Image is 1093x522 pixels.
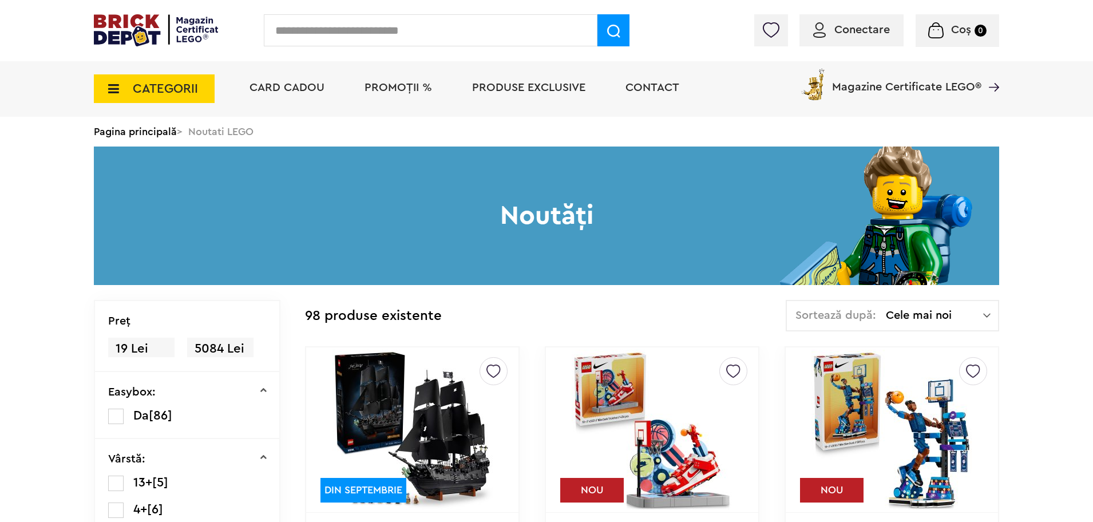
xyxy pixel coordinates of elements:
[560,478,624,503] div: NOU
[305,300,442,333] div: 98 produse existente
[108,315,130,327] p: Preţ
[625,82,679,93] a: Contact
[834,24,890,35] span: Conectare
[94,117,999,147] div: > Noutati LEGO
[975,25,987,37] small: 0
[832,66,981,93] span: Magazine Certificate LEGO®
[94,126,177,137] a: Pagina principală
[152,476,168,489] span: [5]
[187,338,254,360] span: 5084 Lei
[886,310,983,321] span: Cele mai noi
[108,338,175,360] span: 19 Lei
[813,24,890,35] a: Conectare
[149,409,172,422] span: [86]
[981,66,999,78] a: Magazine Certificate LEGO®
[147,503,163,516] span: [6]
[133,409,149,422] span: Da
[108,386,156,398] p: Easybox:
[811,350,972,510] img: Nike Slam Dunk
[795,310,876,321] span: Sortează după:
[133,503,147,516] span: 4+
[108,453,145,465] p: Vârstă:
[320,478,406,503] div: DIN SEPTEMBRIE
[572,350,732,510] img: Nike Dunk Trickshot
[800,478,864,503] div: NOU
[94,147,999,285] h1: Noutăți
[951,24,971,35] span: Coș
[365,82,432,93] a: PROMOȚII %
[332,350,493,510] img: Corabia de piraţi a căpitanului Jack Sparrow
[250,82,324,93] a: Card Cadou
[133,476,152,489] span: 13+
[472,82,585,93] a: Produse exclusive
[133,82,198,95] span: CATEGORII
